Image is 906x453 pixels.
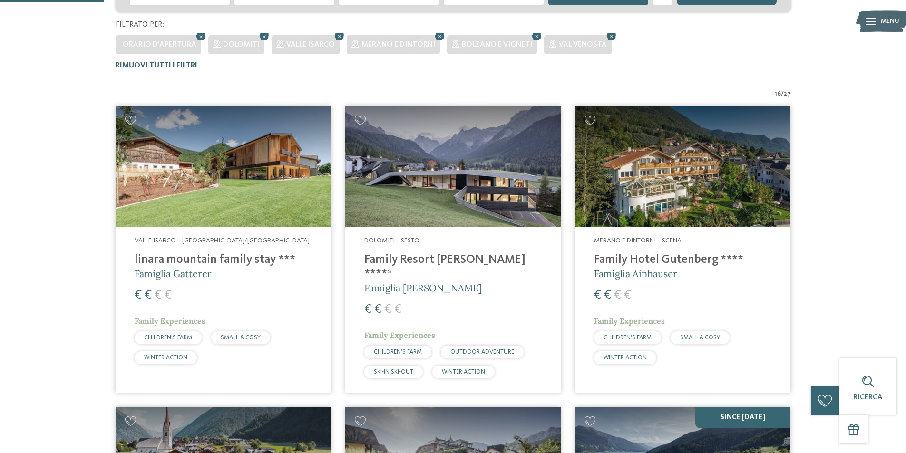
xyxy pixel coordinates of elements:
[575,106,790,393] a: Cercate un hotel per famiglie? Qui troverete solo i migliori! Merano e dintorni – Scena Family Ho...
[604,355,647,361] span: WINTER ACTION
[442,369,485,375] span: WINTER ACTION
[135,237,310,244] span: Valle Isarco – [GEOGRAPHIC_DATA]/[GEOGRAPHIC_DATA]
[364,237,419,244] span: Dolomiti – Sesto
[594,268,677,280] span: Famiglia Ainhauser
[462,41,532,48] span: Bolzano e vigneti
[374,349,422,355] span: CHILDREN’S FARM
[594,237,682,244] span: Merano e dintorni – Scena
[345,106,561,227] img: Family Resort Rainer ****ˢ
[116,62,197,69] span: Rimuovi tutti i filtri
[165,289,172,301] span: €
[775,89,781,99] span: 16
[450,349,514,355] span: OUTDOOR ADVENTURE
[345,106,561,393] a: Cercate un hotel per famiglie? Qui troverete solo i migliori! Dolomiti – Sesto Family Resort [PER...
[135,316,205,326] span: Family Experiences
[364,282,482,294] span: Famiglia [PERSON_NAME]
[374,369,413,375] span: SKI-IN SKI-OUT
[364,303,371,316] span: €
[604,289,611,301] span: €
[559,41,607,48] span: Val Venosta
[374,303,381,316] span: €
[135,289,142,301] span: €
[364,253,542,281] h4: Family Resort [PERSON_NAME] ****ˢ
[784,89,791,99] span: 27
[604,335,652,341] span: CHILDREN’S FARM
[594,253,771,267] h4: Family Hotel Gutenberg ****
[155,289,162,301] span: €
[221,335,261,341] span: SMALL & COSY
[594,316,665,326] span: Family Experiences
[116,21,164,29] span: Filtrato per:
[624,289,631,301] span: €
[286,41,335,48] span: Valle Isarco
[144,335,192,341] span: CHILDREN’S FARM
[614,289,621,301] span: €
[144,355,187,361] span: WINTER ACTION
[361,41,435,48] span: Merano e dintorni
[575,106,790,227] img: Family Hotel Gutenberg ****
[384,303,391,316] span: €
[145,289,152,301] span: €
[364,330,435,340] span: Family Experiences
[781,89,784,99] span: /
[853,394,883,401] span: Ricerca
[135,268,212,280] span: Famiglia Gatterer
[116,106,331,393] a: Cercate un hotel per famiglie? Qui troverete solo i migliori! Valle Isarco – [GEOGRAPHIC_DATA]/[G...
[680,335,720,341] span: SMALL & COSY
[123,41,196,48] span: Orario d'apertura
[394,303,401,316] span: €
[116,106,331,227] img: Cercate un hotel per famiglie? Qui troverete solo i migliori!
[223,41,260,48] span: Dolomiti
[594,289,601,301] span: €
[135,253,312,267] h4: linara mountain family stay ***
